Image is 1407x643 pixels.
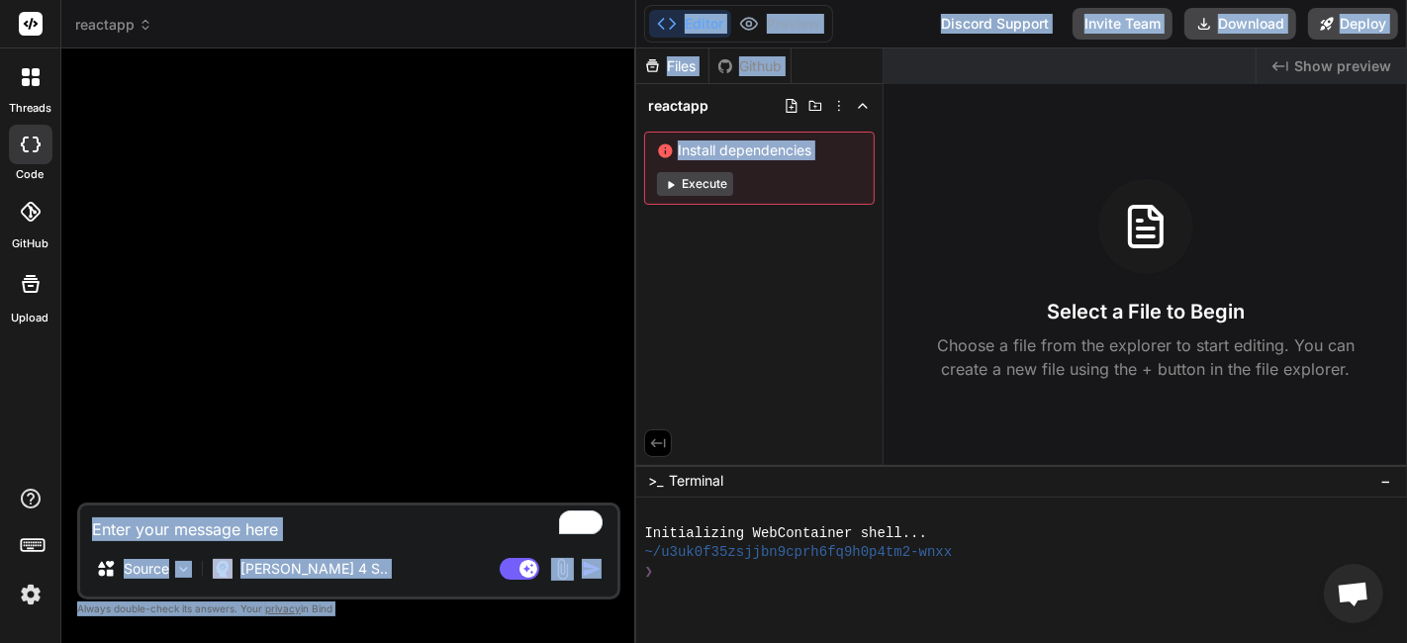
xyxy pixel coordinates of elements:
[669,471,723,491] span: Terminal
[731,10,828,38] button: Preview
[649,10,731,38] button: Editor
[648,471,663,491] span: >_
[1073,8,1172,40] button: Invite Team
[551,558,574,581] img: attachment
[9,100,51,117] label: threads
[1376,465,1395,497] button: −
[924,333,1367,381] p: Choose a file from the explorer to start editing. You can create a new file using the + button in...
[1308,8,1398,40] button: Deploy
[657,172,733,196] button: Execute
[265,602,301,614] span: privacy
[175,561,192,578] img: Pick Models
[240,559,388,579] p: [PERSON_NAME] 4 S..
[12,235,48,252] label: GitHub
[17,166,45,183] label: code
[648,96,708,116] span: reactapp
[929,8,1061,40] div: Discord Support
[80,505,617,541] textarea: To enrich screen reader interactions, please activate Accessibility in Grammarly extension settings
[644,563,654,582] span: ❯
[1184,8,1296,40] button: Download
[657,140,862,160] span: Install dependencies
[636,56,708,76] div: Files
[1047,298,1245,325] h3: Select a File to Begin
[1380,471,1391,491] span: −
[582,559,602,579] img: icon
[77,599,620,618] p: Always double-check its answers. Your in Bind
[213,559,233,579] img: Claude 4 Sonnet
[12,310,49,326] label: Upload
[1294,56,1391,76] span: Show preview
[644,524,927,543] span: Initializing WebContainer shell...
[1324,564,1383,623] div: Open chat
[709,56,791,76] div: Github
[644,543,952,562] span: ~/u3uk0f35zsjjbn9cprh6fq9h0p4tm2-wnxx
[14,578,47,611] img: settings
[75,15,152,35] span: reactapp
[124,559,169,579] p: Source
